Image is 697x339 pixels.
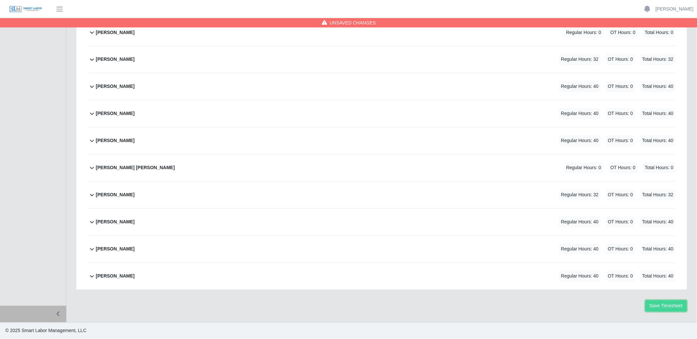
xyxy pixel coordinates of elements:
[640,217,675,228] span: Total Hours: 40
[640,271,675,282] span: Total Hours: 40
[606,81,635,92] span: OT Hours: 0
[606,244,635,255] span: OT Hours: 0
[606,108,635,119] span: OT Hours: 0
[640,135,675,146] span: Total Hours: 40
[88,236,675,263] button: [PERSON_NAME] Regular Hours: 40 OT Hours: 0 Total Hours: 40
[640,108,675,119] span: Total Hours: 40
[96,110,135,117] b: [PERSON_NAME]
[96,83,135,90] b: [PERSON_NAME]
[640,81,675,92] span: Total Hours: 40
[609,163,638,173] span: OT Hours: 0
[88,73,675,100] button: [PERSON_NAME] Regular Hours: 40 OT Hours: 0 Total Hours: 40
[96,219,135,226] b: [PERSON_NAME]
[88,209,675,236] button: [PERSON_NAME] Regular Hours: 40 OT Hours: 0 Total Hours: 40
[564,163,603,173] span: Regular Hours: 0
[88,46,675,73] button: [PERSON_NAME] Regular Hours: 32 OT Hours: 0 Total Hours: 32
[88,19,675,46] button: [PERSON_NAME] Regular Hours: 0 OT Hours: 0 Total Hours: 0
[606,217,635,228] span: OT Hours: 0
[96,273,135,280] b: [PERSON_NAME]
[96,165,175,171] b: [PERSON_NAME] [PERSON_NAME]
[640,244,675,255] span: Total Hours: 40
[609,27,638,38] span: OT Hours: 0
[88,263,675,290] button: [PERSON_NAME] Regular Hours: 40 OT Hours: 0 Total Hours: 40
[88,182,675,208] button: [PERSON_NAME] Regular Hours: 32 OT Hours: 0 Total Hours: 32
[645,300,687,312] button: Save Timesheet
[96,29,135,36] b: [PERSON_NAME]
[559,108,601,119] span: Regular Hours: 40
[96,56,135,63] b: [PERSON_NAME]
[96,137,135,144] b: [PERSON_NAME]
[9,6,42,13] img: SLM Logo
[559,217,601,228] span: Regular Hours: 40
[606,271,635,282] span: OT Hours: 0
[330,19,376,26] span: Unsaved Changes
[643,27,675,38] span: Total Hours: 0
[559,54,601,65] span: Regular Hours: 32
[559,190,601,201] span: Regular Hours: 32
[564,27,603,38] span: Regular Hours: 0
[96,192,135,199] b: [PERSON_NAME]
[96,246,135,253] b: [PERSON_NAME]
[559,271,601,282] span: Regular Hours: 40
[656,6,694,13] a: [PERSON_NAME]
[559,244,601,255] span: Regular Hours: 40
[640,190,675,201] span: Total Hours: 32
[606,135,635,146] span: OT Hours: 0
[606,54,635,65] span: OT Hours: 0
[606,190,635,201] span: OT Hours: 0
[88,155,675,181] button: [PERSON_NAME] [PERSON_NAME] Regular Hours: 0 OT Hours: 0 Total Hours: 0
[559,81,601,92] span: Regular Hours: 40
[88,100,675,127] button: [PERSON_NAME] Regular Hours: 40 OT Hours: 0 Total Hours: 40
[559,135,601,146] span: Regular Hours: 40
[640,54,675,65] span: Total Hours: 32
[643,163,675,173] span: Total Hours: 0
[88,128,675,154] button: [PERSON_NAME] Regular Hours: 40 OT Hours: 0 Total Hours: 40
[5,328,86,333] span: © 2025 Smart Labor Management, LLC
